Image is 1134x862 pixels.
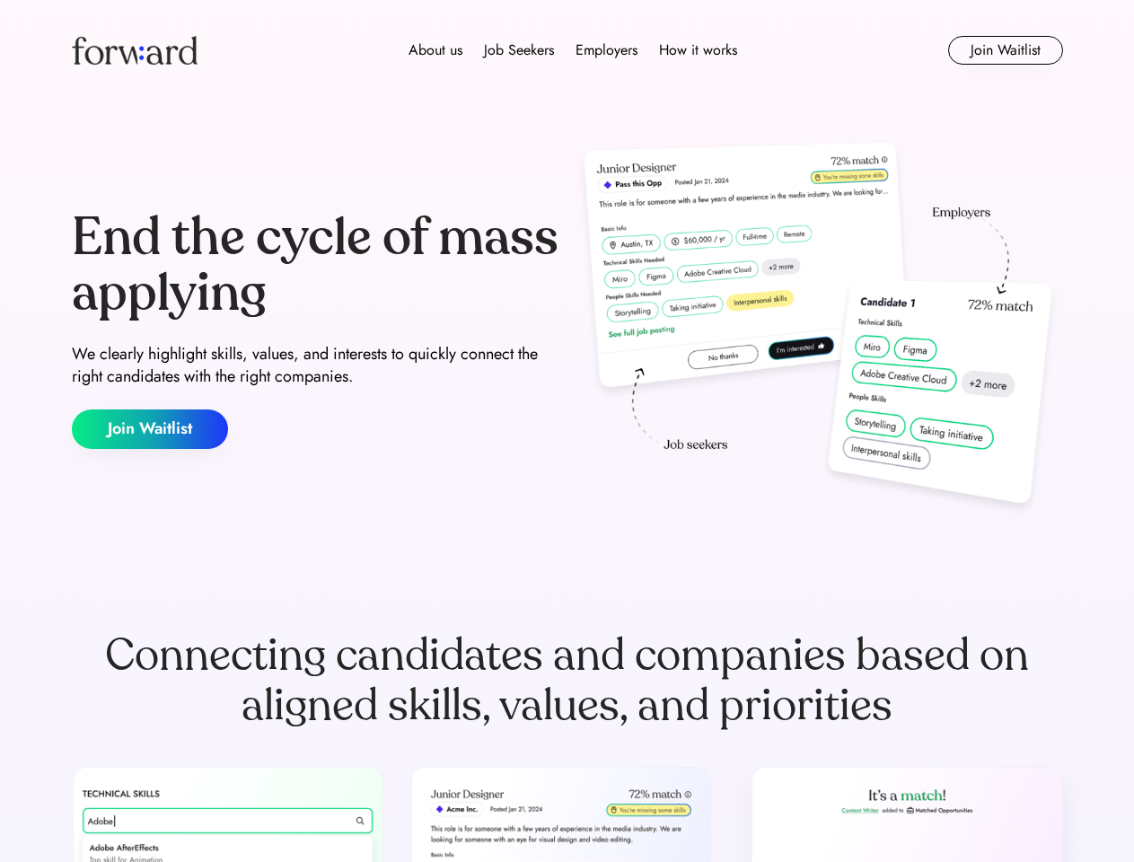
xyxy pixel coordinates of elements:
div: How it works [659,40,737,61]
div: End the cycle of mass applying [72,210,560,321]
button: Join Waitlist [72,409,228,449]
div: We clearly highlight skills, values, and interests to quickly connect the right candidates with t... [72,343,560,388]
div: Employers [576,40,637,61]
button: Join Waitlist [948,36,1063,65]
div: About us [409,40,462,61]
div: Connecting candidates and companies based on aligned skills, values, and priorities [72,630,1063,731]
div: Job Seekers [484,40,554,61]
img: hero-image.png [575,136,1063,523]
img: Forward logo [72,36,198,65]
